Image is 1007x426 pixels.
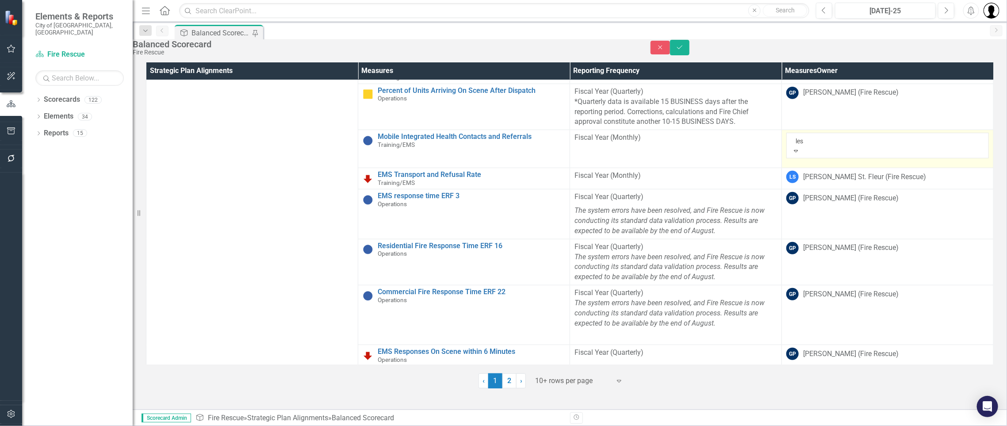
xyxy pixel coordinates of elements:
span: Operations [378,95,407,102]
button: Search [763,4,807,17]
a: 2 [502,373,517,388]
p: Fiscal Year (Monthly) [574,171,777,181]
em: The system errors have been resolved, and Fire Rescue is now conducting its standard data validat... [574,206,765,235]
a: EMS Transport and Refusal Rate [378,171,565,179]
div: 122 [84,96,102,104]
a: Fire Rescue [35,50,124,60]
span: Operations [378,200,407,207]
em: The system errors have been resolved, and Fire Rescue is now conducting its standard data validat... [574,253,765,281]
a: Percent of Units Arriving On Scene After Dispatch [378,87,565,95]
div: [PERSON_NAME] (Fire Rescue) [803,88,899,98]
span: Training/EMS [378,141,415,148]
img: Monitoring Progress [363,89,373,100]
button: [DATE]-25 [835,3,936,19]
p: Fiscal Year (Quarterly) *Quarterly data is available 15 BUSINESS days after the reporting period.... [574,87,777,127]
div: [PERSON_NAME] (Fire Rescue) [803,289,899,299]
img: Reviewing for Improvement [363,350,373,361]
div: Open Intercom Messenger [977,396,998,417]
img: Reviewing for Improvement [363,173,373,184]
div: GP [786,242,799,254]
div: [PERSON_NAME] (Fire Rescue) [803,193,899,203]
div: GP [786,288,799,300]
div: Balanced Scorecard [191,27,250,38]
span: 1 [488,373,502,388]
div: GP [786,348,799,360]
span: Scorecard Admin [142,414,191,422]
p: Fiscal Year (Quarterly) [574,242,777,282]
img: Marco De Medici [984,3,999,19]
img: ClearPoint Strategy [4,10,20,26]
div: Balanced Scorecard [133,39,633,49]
a: Fire Rescue [208,414,244,422]
span: Training/EMS [378,179,415,186]
span: › [520,376,522,385]
a: EMS Responses On Scene within 6 Minutes [378,348,565,356]
span: Operations [378,356,407,363]
input: Search Below... [35,70,124,86]
img: Information Unavailable [363,135,373,146]
div: [PERSON_NAME] St. Fleur (Fire Rescue) [803,172,926,182]
p: Fiscal Year (Monthly) [574,133,777,143]
div: Fire Rescue [133,49,633,56]
div: [DATE]-25 [838,6,933,16]
span: Operations [378,296,407,303]
img: Information Unavailable [363,291,373,301]
a: Commercial Fire Response Time ERF 22 [378,288,565,296]
span: Search [776,7,795,14]
span: Elements & Reports [35,11,124,22]
div: » » [195,413,563,423]
a: Residential Fire Response Time ERF 16 [378,242,565,250]
em: The system errors have been resolved, and Fire Rescue is now conducting its standard data validat... [574,299,765,327]
img: Information Unavailable [363,244,373,255]
span: Operations [378,250,407,257]
div: [PERSON_NAME] (Fire Rescue) [803,243,899,253]
div: GP [786,192,799,204]
a: Strategic Plan Alignments [247,414,328,422]
a: Scorecards [44,95,80,105]
p: Fiscal Year (Quarterly) [574,192,777,204]
div: LS [786,171,799,183]
div: [PERSON_NAME] (Fire Rescue) [803,349,899,359]
input: Search ClearPoint... [179,3,809,19]
img: Information Unavailable [363,195,373,205]
p: Fiscal Year (Quarterly) [574,288,777,330]
p: Fiscal Year (Quarterly) [574,348,777,358]
span: ‹ [482,376,485,385]
small: City of [GEOGRAPHIC_DATA], [GEOGRAPHIC_DATA] [35,22,124,36]
a: EMS response time ERF 3 [378,192,565,200]
a: Reports [44,128,69,138]
div: Balanced Scorecard [332,414,394,422]
div: GP [786,87,799,99]
div: 34 [78,113,92,120]
div: 15 [73,130,87,137]
a: Mobile Integrated Health Contacts and Referrals [378,133,565,141]
a: Elements [44,111,73,122]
